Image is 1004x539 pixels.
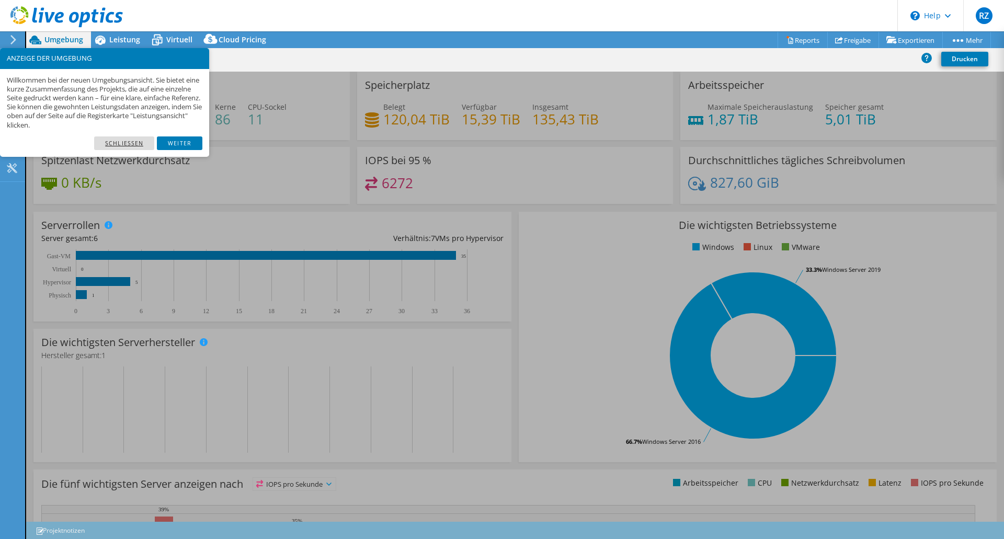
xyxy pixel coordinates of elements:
span: Virtuell [166,35,192,44]
p: Willkommen bei der neuen Umgebungsansicht. Sie bietet eine kurze Zusammenfassung des Projekts, di... [7,76,202,130]
a: Weiter [157,136,202,150]
span: RZ [976,7,992,24]
a: Reports [778,32,828,48]
span: Leistung [109,35,140,44]
span: IOPS pro Sekunde [253,478,336,490]
span: Cloud Pricing [219,35,266,44]
svg: \n [910,11,920,20]
a: Mehr [942,32,991,48]
a: Exportieren [878,32,943,48]
a: Drucken [941,52,988,66]
a: Projektnotizen [28,524,92,537]
h3: ANZEIGE DER UMGEBUNG [7,55,202,62]
span: Umgebung [44,35,83,44]
a: Schließen [94,136,154,150]
a: Freigabe [827,32,879,48]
